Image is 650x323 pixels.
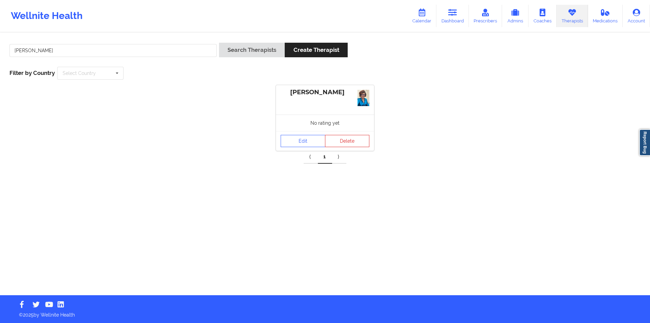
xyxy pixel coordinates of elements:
div: Select Country [63,71,96,76]
a: Medications [588,5,623,27]
span: Filter by Country [9,69,55,76]
a: Prescribers [469,5,502,27]
button: Create Therapist [285,43,347,57]
p: © 2025 by Wellnite Health [14,307,636,318]
div: No rating yet [276,115,374,131]
a: Next item [332,150,346,164]
div: Pagination Navigation [304,150,346,164]
a: Report Bug [639,129,650,156]
a: Dashboard [436,5,469,27]
div: [PERSON_NAME] [281,88,369,96]
a: Therapists [557,5,588,27]
a: Calendar [407,5,436,27]
a: 1 [318,150,332,164]
input: Search Keywords [9,44,217,57]
img: bcd0bd97-f608-4e26-9834-e40db1ef5a62_Renee_Blue_Shirt.jpg [357,90,369,106]
a: Edit [281,135,325,147]
a: Coaches [528,5,557,27]
a: Account [623,5,650,27]
button: Search Therapists [219,43,285,57]
a: Previous item [304,150,318,164]
a: Admins [502,5,528,27]
button: Delete [325,135,370,147]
